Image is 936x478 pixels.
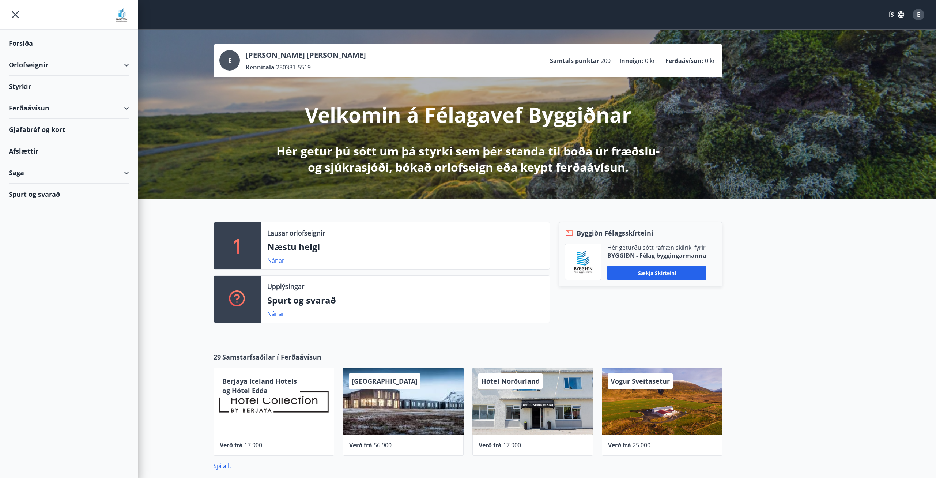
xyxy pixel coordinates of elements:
[705,57,717,65] span: 0 kr.
[267,256,284,264] a: Nánar
[910,6,927,23] button: E
[222,377,297,395] span: Berjaya Iceland Hotels og Hótel Edda
[214,462,231,470] a: Sjá allt
[267,310,284,318] a: Nánar
[305,101,631,128] p: Velkomin á Félagavef Byggiðnar
[349,441,372,449] span: Verð frá
[9,140,129,162] div: Afslættir
[246,50,366,60] p: [PERSON_NAME] [PERSON_NAME]
[232,232,244,260] p: 1
[244,441,262,449] span: 17.900
[246,63,275,71] p: Kennitala
[9,97,129,119] div: Ferðaávísun
[222,352,321,362] span: Samstarfsaðilar í Ferðaávísun
[633,441,650,449] span: 25.000
[9,76,129,97] div: Styrkir
[9,162,129,184] div: Saga
[267,241,544,253] p: Næstu helgi
[220,441,243,449] span: Verð frá
[607,244,706,252] p: Hér geturðu sótt rafræn skilríki fyrir
[267,282,304,291] p: Upplýsingar
[885,8,908,21] button: ÍS
[917,11,920,19] span: E
[9,184,129,205] div: Spurt og svarað
[619,57,643,65] p: Inneign :
[611,377,670,385] span: Vogur Sveitasetur
[267,228,325,238] p: Lausar orlofseignir
[276,63,311,71] span: 280381-5519
[645,57,657,65] span: 0 kr.
[607,266,706,280] button: Sækja skírteini
[479,441,502,449] span: Verð frá
[9,8,22,21] button: menu
[571,249,596,274] img: BKlGVmlTW1Qrz68WFGMFQUcXHWdQd7yePWMkvn3i.png
[607,252,706,260] p: BYGGIÐN - Félag byggingarmanna
[9,54,129,76] div: Orlofseignir
[550,57,599,65] p: Samtals punktar
[577,228,653,238] span: Byggiðn Félagsskírteini
[214,352,221,362] span: 29
[275,143,661,175] p: Hér getur þú sótt um þá styrki sem þér standa til boða úr fræðslu- og sjúkrasjóði, bókað orlofsei...
[267,294,544,306] p: Spurt og svarað
[601,57,611,65] span: 200
[9,33,129,54] div: Forsíða
[228,56,231,64] span: E
[352,377,418,385] span: [GEOGRAPHIC_DATA]
[481,377,540,385] span: Hótel Norðurland
[503,441,521,449] span: 17.900
[114,8,129,23] img: union_logo
[9,119,129,140] div: Gjafabréf og kort
[374,441,392,449] span: 56.900
[608,441,631,449] span: Verð frá
[665,57,703,65] p: Ferðaávísun :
